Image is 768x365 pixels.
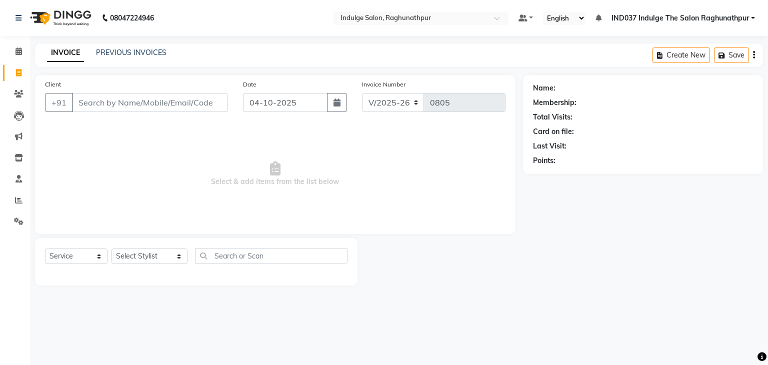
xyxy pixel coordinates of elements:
div: Total Visits: [533,112,572,122]
div: Last Visit: [533,141,566,151]
div: Name: [533,83,555,93]
button: Save [714,47,749,63]
input: Search or Scan [195,248,348,263]
img: logo [25,4,94,32]
span: Select & add items from the list below [45,124,505,224]
b: 08047224946 [110,4,154,32]
button: Create New [652,47,710,63]
div: Membership: [533,97,576,108]
label: Invoice Number [362,80,405,89]
div: Points: [533,155,555,166]
div: Card on file: [533,126,574,137]
a: INVOICE [47,44,84,62]
span: IND037 Indulge The Salon Raghunathpur [611,13,749,23]
label: Client [45,80,61,89]
label: Date [243,80,256,89]
a: PREVIOUS INVOICES [96,48,166,57]
input: Search by Name/Mobile/Email/Code [72,93,228,112]
button: +91 [45,93,73,112]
